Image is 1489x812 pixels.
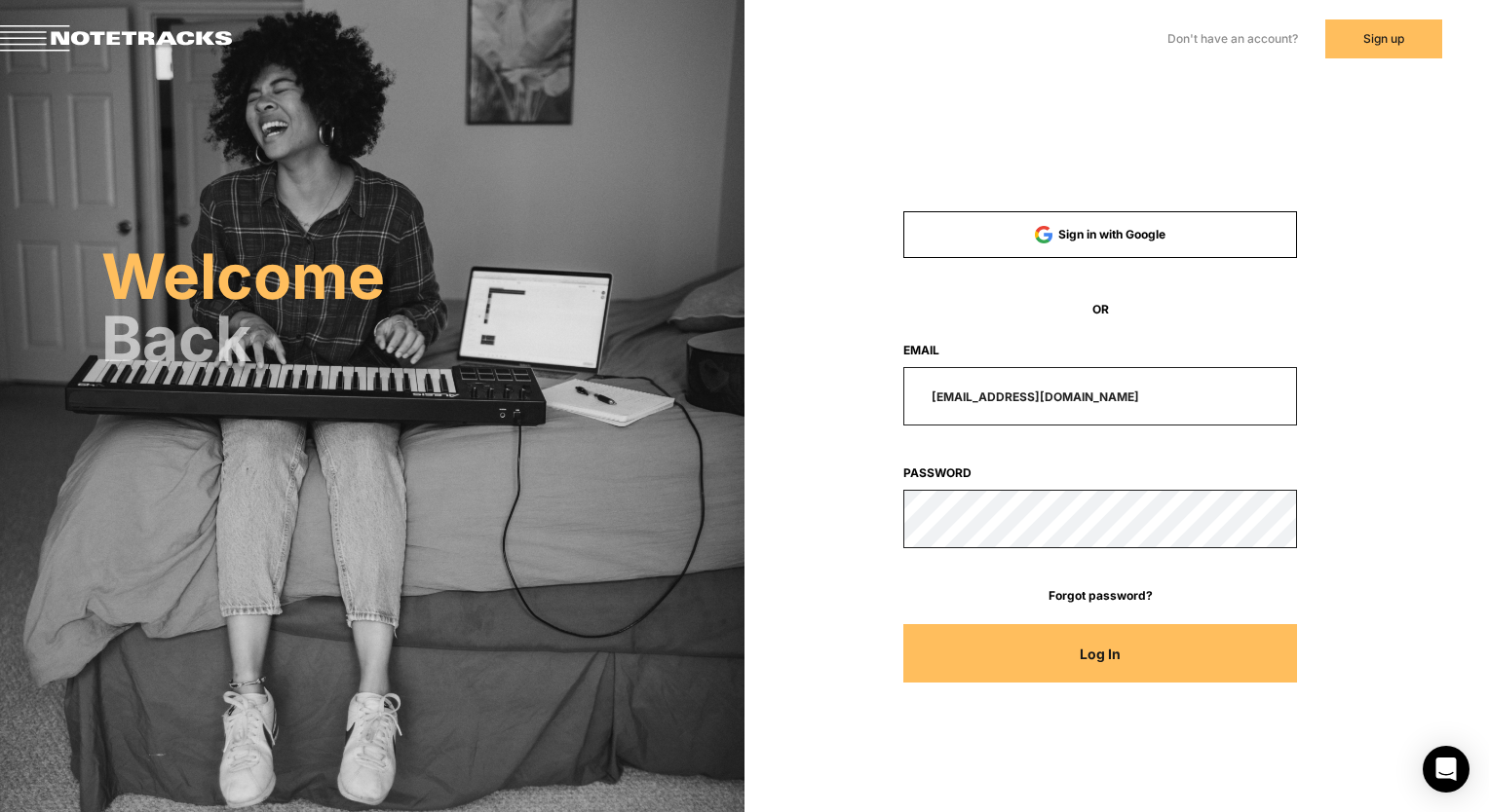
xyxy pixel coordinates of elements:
button: Log In [903,624,1297,683]
button: Sign up [1325,19,1442,58]
button: Sign in with Google [903,211,1297,258]
span: OR [903,301,1297,318]
a: Forgot password? [903,587,1297,605]
label: Don't have an account? [1167,30,1298,48]
input: email@address.com [903,367,1297,425]
label: Password [903,464,1297,482]
span: Sign in with Google [1058,227,1165,241]
div: Open Intercom Messenger [1423,746,1470,793]
label: Email [903,342,1297,359]
h2: Back [101,312,744,366]
h2: Welcome [101,249,744,304]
